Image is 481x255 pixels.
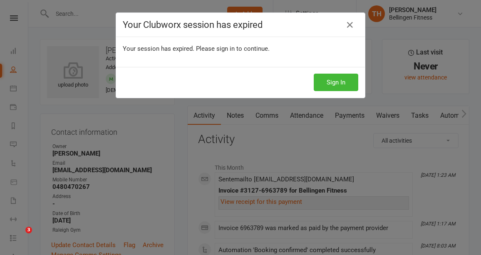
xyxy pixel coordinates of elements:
[343,18,357,32] a: Close
[314,74,358,91] button: Sign In
[25,227,32,233] span: 3
[123,45,270,52] span: Your session has expired. Please sign in to continue.
[123,20,358,30] h4: Your Clubworx session has expired
[8,227,28,247] iframe: Intercom live chat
